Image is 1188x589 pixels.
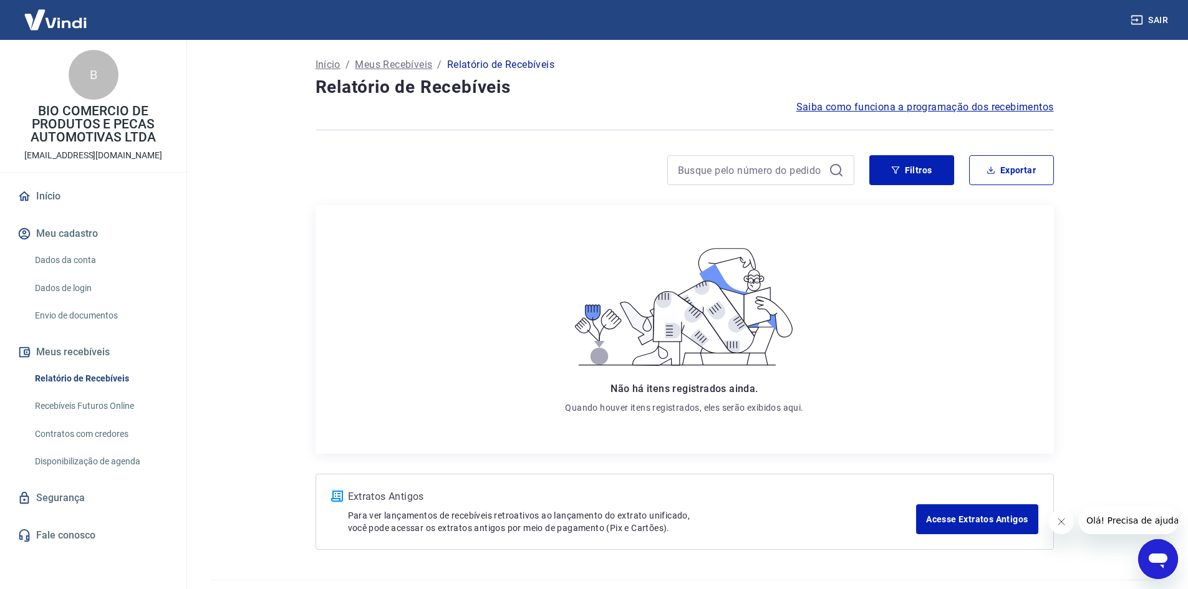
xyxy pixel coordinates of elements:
[437,57,442,72] p: /
[796,100,1054,115] a: Saiba como funciona a programação dos recebimentos
[30,366,171,391] a: Relatório de Recebíveis
[331,491,343,502] img: ícone
[30,303,171,328] a: Envio de documentos
[316,75,1054,100] h4: Relatório de Recebíveis
[611,383,758,395] span: Não há itens registrados ainda.
[345,57,350,72] p: /
[678,161,824,180] input: Busque pelo número do pedido
[348,489,917,504] p: Extratos Antigos
[869,155,954,185] button: Filtros
[316,57,340,72] a: Início
[1128,9,1173,32] button: Sair
[30,393,171,419] a: Recebíveis Futuros Online
[15,338,171,366] button: Meus recebíveis
[7,9,105,19] span: Olá! Precisa de ajuda?
[1138,539,1178,579] iframe: Botão para abrir a janela de mensagens
[10,105,176,144] p: BIO COMERCIO DE PRODUTOS E PECAS AUTOMOTIVAS LTDA
[30,247,171,273] a: Dados da conta
[15,220,171,247] button: Meu cadastro
[1079,507,1178,534] iframe: Mensagem da empresa
[565,401,803,414] p: Quando houver itens registrados, eles serão exibidos aqui.
[15,1,96,39] img: Vindi
[15,484,171,512] a: Segurança
[916,504,1038,534] a: Acesse Extratos Antigos
[30,449,171,474] a: Disponibilização de agenda
[15,183,171,210] a: Início
[69,50,118,100] div: B
[355,57,432,72] a: Meus Recebíveis
[447,57,554,72] p: Relatório de Recebíveis
[30,421,171,447] a: Contratos com credores
[24,149,162,162] p: [EMAIL_ADDRESS][DOMAIN_NAME]
[969,155,1054,185] button: Exportar
[30,275,171,301] a: Dados de login
[15,522,171,549] a: Fale conosco
[1049,509,1074,534] iframe: Fechar mensagem
[348,509,917,534] p: Para ver lançamentos de recebíveis retroativos ao lançamento do extrato unificado, você pode aces...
